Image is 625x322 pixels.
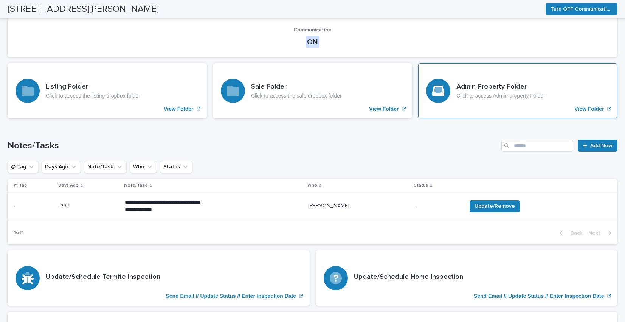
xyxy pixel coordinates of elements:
[590,140,613,151] span: Add New
[130,161,157,173] button: Who
[59,201,71,209] p: -237
[42,161,81,173] button: Days Ago
[8,224,30,242] p: 1 of 1
[475,200,515,213] span: Update/Remove
[166,293,296,299] p: Send Email // Update Status // Enter Inspection Date
[414,203,461,209] p: -
[306,36,319,48] div: ON
[14,181,27,190] p: @ Tag
[46,273,160,282] h3: Update/Schedule Termite Inspection
[293,27,332,33] span: Communication
[578,140,617,152] a: Add New
[124,181,148,190] p: Note/Task.
[418,63,617,118] a: View Folder
[46,83,140,91] h3: Listing Folder
[160,161,192,173] button: Status
[213,63,412,118] a: View Folder
[8,63,207,118] a: View Folder
[58,181,79,190] p: Days Ago
[308,201,351,209] p: [PERSON_NAME]
[46,93,140,99] p: Click to access the listing dropbox folder
[14,203,53,209] p: -
[551,3,613,16] span: Turn OFF Communication
[84,161,127,173] button: Note/Task.
[251,93,342,99] p: Click to access the sale dropbox folder
[414,181,428,190] p: Status
[8,4,159,15] h2: [STREET_ADDRESS][PERSON_NAME]
[8,140,498,151] h1: Notes/Tasks
[470,200,520,212] button: Update/Remove
[307,181,317,190] p: Who
[8,161,39,173] button: @ Tag
[316,250,618,306] a: Send Email // Update Status // Enter Inspection Date
[354,273,463,282] h3: Update/Schedule Home Inspection
[501,140,573,152] input: Search
[585,228,617,238] button: Next
[369,106,399,112] p: View Folder
[566,228,582,238] span: Back
[456,93,545,99] p: Click to access Admin property Folder
[588,228,605,238] span: Next
[474,293,604,299] p: Send Email // Update Status // Enter Inspection Date
[456,83,545,91] h3: Admin Property Folder
[251,83,342,91] h3: Sale Folder
[554,228,585,238] button: Back
[8,250,310,306] a: Send Email // Update Status // Enter Inspection Date
[546,3,617,15] button: Turn OFF Communication
[164,106,193,112] p: View Folder
[574,106,604,112] p: View Folder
